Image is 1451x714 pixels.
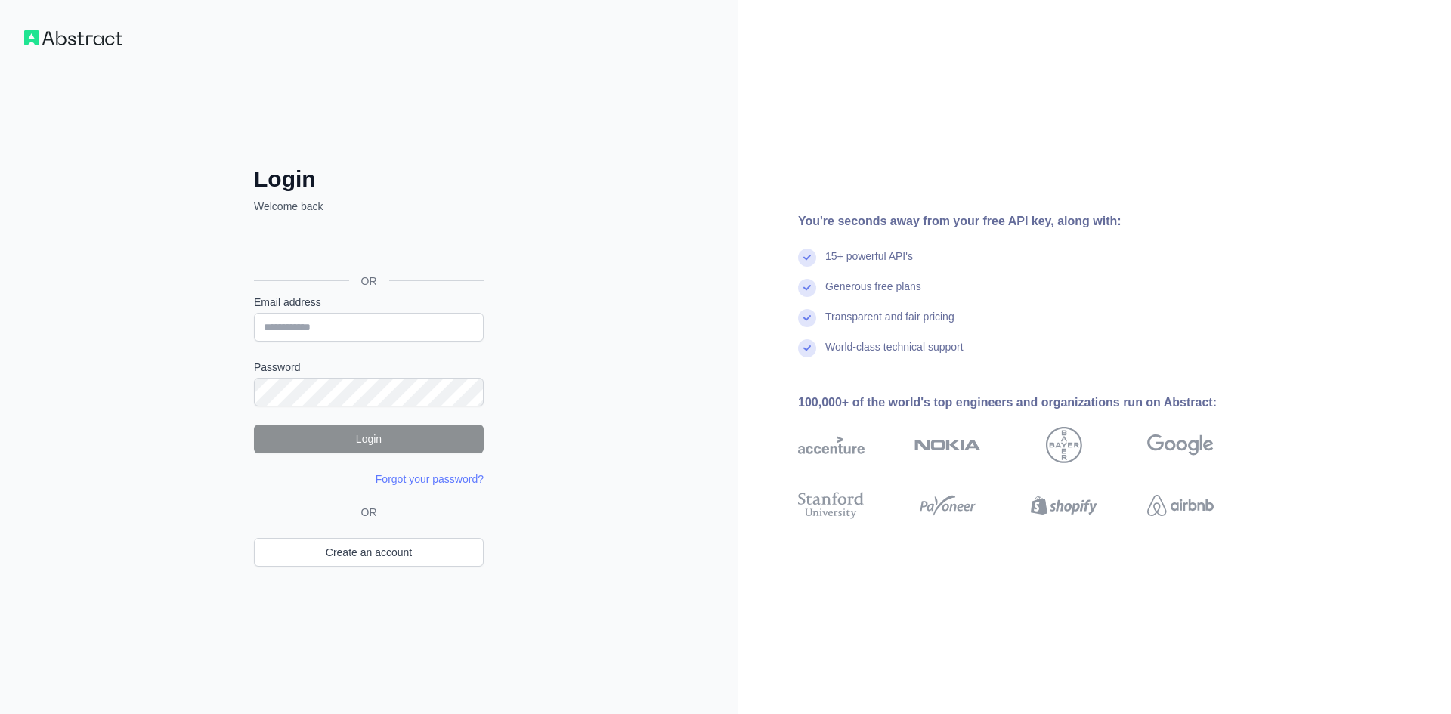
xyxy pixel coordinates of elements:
[825,339,964,369] div: World-class technical support
[349,274,389,289] span: OR
[254,199,484,214] p: Welcome back
[254,538,484,567] a: Create an account
[798,249,816,267] img: check mark
[254,425,484,453] button: Login
[254,360,484,375] label: Password
[254,295,484,310] label: Email address
[798,279,816,297] img: check mark
[825,249,913,279] div: 15+ powerful API's
[24,30,122,45] img: Workflow
[914,427,981,463] img: nokia
[1147,489,1214,522] img: airbnb
[246,230,488,264] iframe: Botón Iniciar sesión con Google
[825,279,921,309] div: Generous free plans
[376,473,484,485] a: Forgot your password?
[798,339,816,357] img: check mark
[914,489,981,522] img: payoneer
[1046,427,1082,463] img: bayer
[1147,427,1214,463] img: google
[798,212,1262,230] div: You're seconds away from your free API key, along with:
[798,394,1262,412] div: 100,000+ of the world's top engineers and organizations run on Abstract:
[254,165,484,193] h2: Login
[825,309,954,339] div: Transparent and fair pricing
[1031,489,1097,522] img: shopify
[355,505,383,520] span: OR
[798,427,865,463] img: accenture
[798,489,865,522] img: stanford university
[798,309,816,327] img: check mark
